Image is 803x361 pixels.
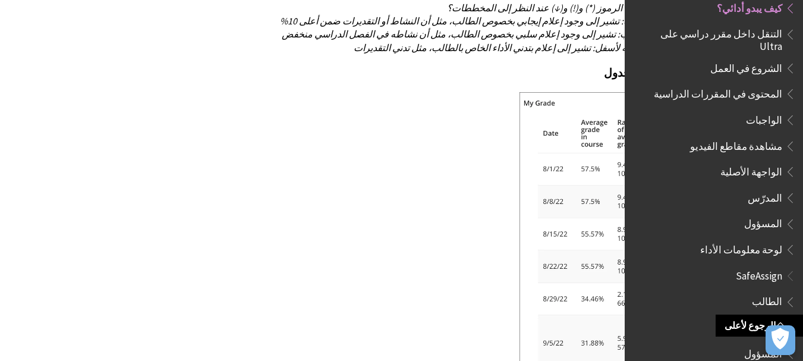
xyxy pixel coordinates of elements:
span: التنقل داخل مقرر دراسي على Ultra [651,24,782,52]
span: طريقة عرض الجدول [604,66,698,80]
span: الطالب [752,292,782,308]
span: المسؤول [744,214,782,230]
span: المسؤول [744,344,782,360]
span: SafeAssign [736,266,782,282]
p: ما الذي تمثله الرموز (*) و(!) و(↓) عند النظر إلى المخططات؟ علامة النجمة: تشير إلى وجود إعلام إيجا... [273,1,698,55]
span: المدرّس [748,188,782,204]
button: فتح التفضيلات [766,325,795,355]
span: المحتوى في المقررات الدراسية [654,84,782,100]
span: الواجبات [746,110,782,126]
a: الرجوع لأعلى [716,315,803,337]
span: لوحة معلومات الأداء [700,240,782,256]
span: الشروع في العمل [710,58,782,74]
span: مشاهدة مقاطع الفيديو [690,136,782,152]
span: الواجهة الأصلية [720,162,782,178]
